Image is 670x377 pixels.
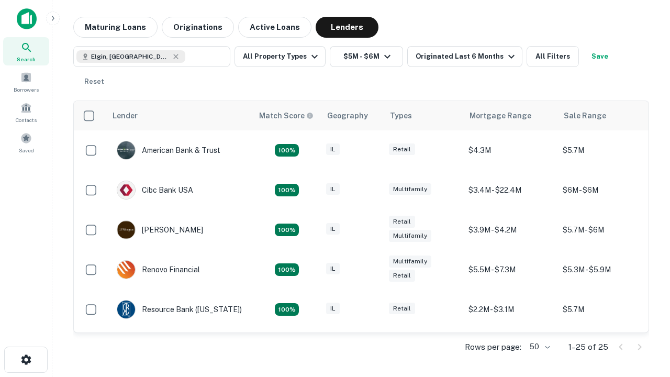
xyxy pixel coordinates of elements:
div: Retail [389,303,415,315]
p: Rows per page: [465,341,521,353]
img: picture [117,141,135,159]
div: Types [390,109,412,122]
div: Multifamily [389,183,431,195]
div: American Bank & Trust [117,141,220,160]
img: picture [117,301,135,318]
div: Matching Properties: 4, hasApolloMatch: undefined [275,263,299,276]
td: $3.9M - $4.2M [463,210,557,250]
span: Contacts [16,116,37,124]
img: capitalize-icon.png [17,8,37,29]
th: Geography [321,101,384,130]
h6: Match Score [259,110,311,121]
button: Originated Last 6 Months [407,46,522,67]
div: Mortgage Range [470,109,531,122]
div: Cibc Bank USA [117,181,193,199]
th: Types [384,101,463,130]
div: Originated Last 6 Months [416,50,518,63]
div: Multifamily [389,256,431,268]
img: picture [117,181,135,199]
td: $5.7M [557,290,652,329]
button: All Property Types [234,46,326,67]
td: $5.3M - $5.9M [557,250,652,290]
span: Saved [19,146,34,154]
td: $3.4M - $22.4M [463,170,557,210]
a: Borrowers [3,68,49,96]
td: $2.2M - $3.1M [463,290,557,329]
p: 1–25 of 25 [568,341,608,353]
td: $4M [463,329,557,369]
a: Saved [3,128,49,157]
th: Lender [106,101,253,130]
div: Retail [389,270,415,282]
th: Sale Range [557,101,652,130]
td: $5.7M - $6M [557,210,652,250]
td: $5.6M [557,329,652,369]
div: Matching Properties: 4, hasApolloMatch: undefined [275,184,299,196]
div: Capitalize uses an advanced AI algorithm to match your search with the best lender. The match sco... [259,110,314,121]
div: Matching Properties: 4, hasApolloMatch: undefined [275,303,299,316]
th: Mortgage Range [463,101,557,130]
th: Capitalize uses an advanced AI algorithm to match your search with the best lender. The match sco... [253,101,321,130]
div: Sale Range [564,109,606,122]
td: $5.7M [557,130,652,170]
img: picture [117,261,135,279]
button: Save your search to get updates of matches that match your search criteria. [583,46,617,67]
div: Lender [113,109,138,122]
div: Renovo Financial [117,260,200,279]
button: Active Loans [238,17,311,38]
div: IL [326,263,340,275]
div: IL [326,143,340,156]
div: Multifamily [389,230,431,242]
a: Search [3,37,49,65]
td: $5.5M - $7.3M [463,250,557,290]
td: $4.3M [463,130,557,170]
div: Resource Bank ([US_STATE]) [117,300,242,319]
span: Search [17,55,36,63]
button: $5M - $6M [330,46,403,67]
div: Retail [389,216,415,228]
span: Borrowers [14,85,39,94]
button: All Filters [527,46,579,67]
button: Maturing Loans [73,17,158,38]
div: IL [326,303,340,315]
div: [PERSON_NAME] [117,220,203,239]
button: Lenders [316,17,378,38]
div: 50 [526,339,552,354]
div: IL [326,183,340,195]
a: Contacts [3,98,49,126]
div: Geography [327,109,368,122]
img: picture [117,221,135,239]
button: Originations [162,17,234,38]
div: IL [326,223,340,235]
span: Elgin, [GEOGRAPHIC_DATA], [GEOGRAPHIC_DATA] [91,52,170,61]
td: $6M - $6M [557,170,652,210]
button: Reset [77,71,111,92]
div: Matching Properties: 7, hasApolloMatch: undefined [275,144,299,157]
div: Matching Properties: 4, hasApolloMatch: undefined [275,224,299,236]
div: Retail [389,143,415,156]
iframe: Chat Widget [618,260,670,310]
